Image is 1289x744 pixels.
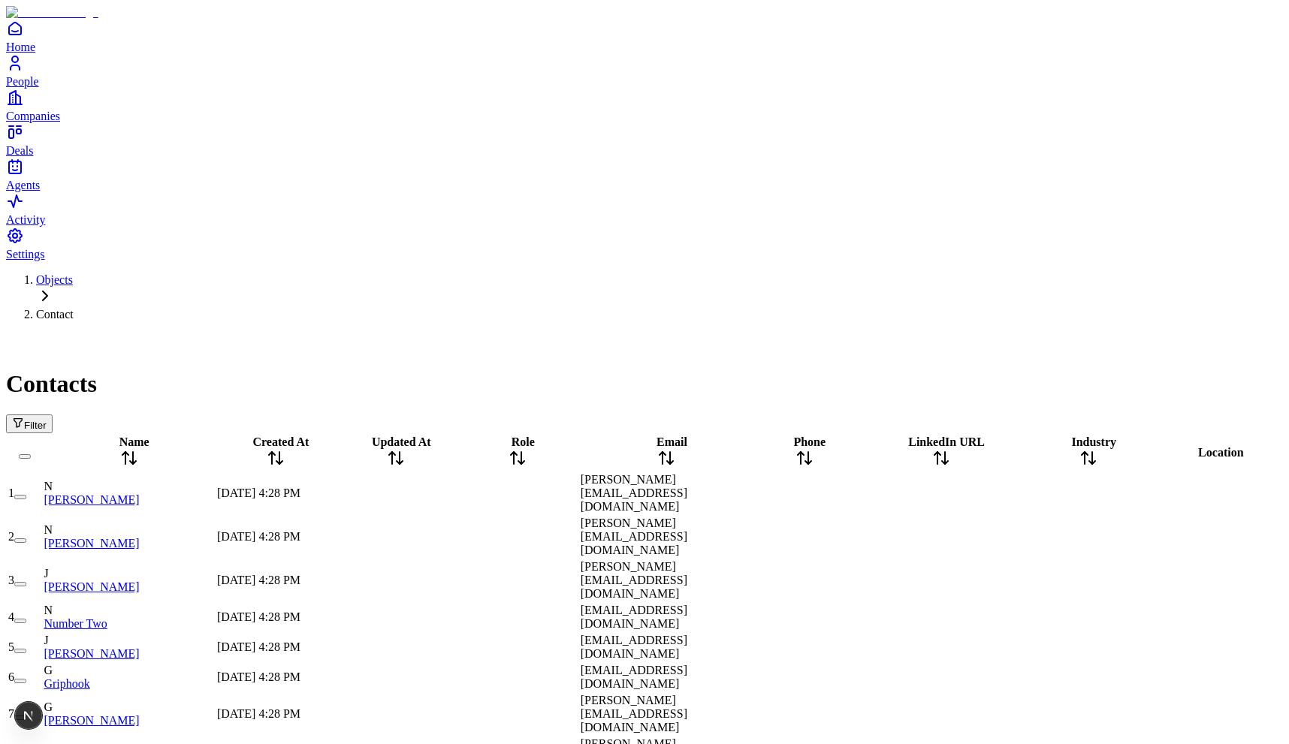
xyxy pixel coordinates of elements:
span: People [6,75,39,88]
div: J [44,567,213,580]
div: G [44,664,213,677]
span: [EMAIL_ADDRESS][DOMAIN_NAME] [581,634,687,660]
span: 4 [8,610,14,623]
span: Location [1198,446,1243,459]
span: [DATE] 4:28 PM [217,707,300,720]
div: [DATE] 4:28 PM [217,640,334,654]
span: [PERSON_NAME][EMAIL_ADDRESS][DOMAIN_NAME] [581,694,687,733]
div: [DATE] 4:28 PM [217,610,334,624]
span: [PERSON_NAME][EMAIL_ADDRESS][DOMAIN_NAME] [581,517,687,556]
div: [DATE] 4:28 PM [217,670,334,684]
span: Created At [253,435,309,448]
a: Deals [6,123,1283,157]
span: LinkedIn URL [908,435,985,448]
a: Companies [6,89,1283,122]
span: Filter [24,420,47,431]
span: Deals [6,144,33,157]
span: [EMAIL_ADDRESS][DOMAIN_NAME] [581,664,687,690]
span: [DATE] 4:28 PM [217,610,300,623]
span: 6 [8,670,14,683]
button: Filter [6,414,53,433]
span: Contact [36,308,74,321]
span: Companies [6,110,60,122]
span: [DATE] 4:28 PM [217,670,300,683]
div: [DATE] 4:28 PM [217,707,334,721]
div: [DATE] 4:28 PM [217,486,334,500]
a: [PERSON_NAME] [44,580,139,593]
a: [PERSON_NAME] [44,493,139,506]
div: N [44,523,213,537]
span: [EMAIL_ADDRESS][DOMAIN_NAME] [581,604,687,630]
div: [DATE] 4:28 PM [217,530,334,544]
h1: Contacts [6,370,1283,398]
span: [DATE] 4:28 PM [217,486,300,499]
a: Number Two [44,617,107,630]
a: Agents [6,158,1283,191]
div: G [44,700,213,714]
a: [PERSON_NAME] [44,537,139,550]
div: N [44,480,213,493]
span: [DATE] 4:28 PM [217,530,300,543]
a: People [6,54,1283,88]
span: 7 [8,707,14,720]
span: Home [6,41,35,53]
div: N [44,604,213,617]
span: [PERSON_NAME][EMAIL_ADDRESS][DOMAIN_NAME] [581,473,687,513]
span: Agents [6,179,40,191]
img: Item Brain Logo [6,6,98,20]
span: Email [657,435,687,448]
span: [DATE] 4:28 PM [217,640,300,653]
a: Griphook [44,677,89,690]
span: 5 [8,640,14,653]
span: Industry [1071,435,1116,448]
div: J [44,634,213,647]
span: Role [512,435,535,448]
span: Settings [6,248,45,261]
span: 1 [8,486,14,499]
nav: Breadcrumb [6,273,1283,321]
a: [PERSON_NAME] [44,647,139,660]
span: Activity [6,213,45,226]
a: Activity [6,192,1283,226]
span: Updated At [372,435,431,448]
a: [PERSON_NAME] [44,714,139,727]
a: Home [6,20,1283,53]
a: Settings [6,227,1283,261]
span: Phone [793,435,826,448]
a: Objects [36,273,73,286]
span: Name [119,435,149,448]
div: [DATE] 4:28 PM [217,574,334,587]
span: 2 [8,530,14,543]
span: [DATE] 4:28 PM [217,574,300,586]
span: [PERSON_NAME][EMAIL_ADDRESS][DOMAIN_NAME] [581,560,687,600]
span: 3 [8,574,14,586]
